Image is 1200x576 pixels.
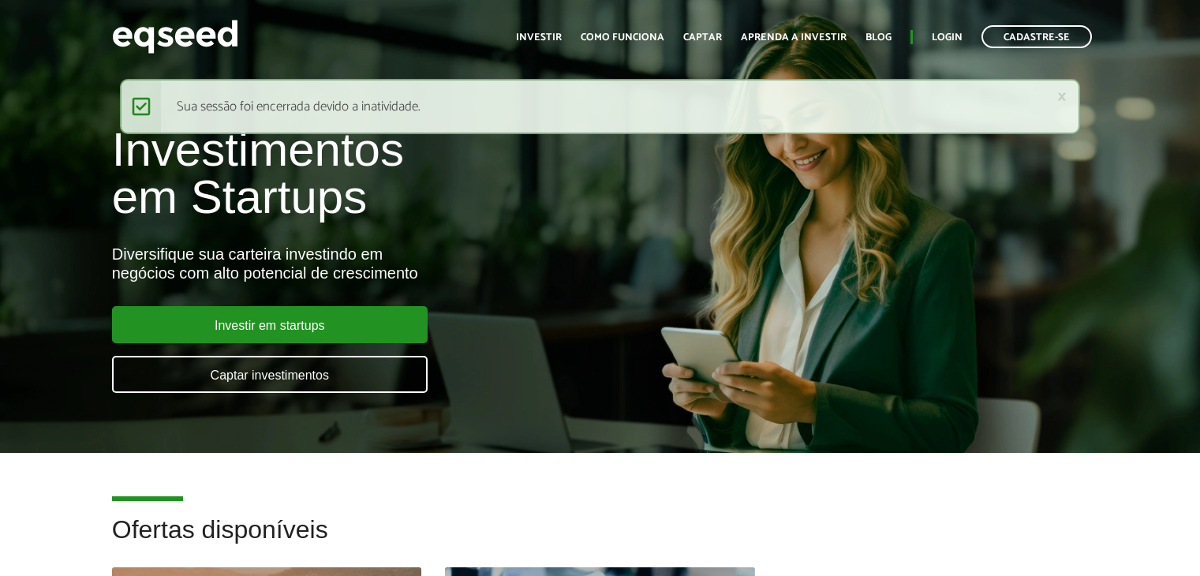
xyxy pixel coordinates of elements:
a: Como funciona [581,32,664,43]
a: Cadastre-se [981,25,1092,48]
a: Captar investimentos [112,356,428,393]
a: Investir [516,32,562,43]
a: Investir em startups [112,306,428,343]
a: Captar [683,32,722,43]
img: EqSeed [112,16,238,58]
a: × [1057,88,1067,105]
h1: Investimentos em Startups [112,126,689,221]
a: Aprenda a investir [741,32,847,43]
div: Diversifique sua carteira investindo em negócios com alto potencial de crescimento [112,245,689,282]
a: Login [932,32,963,43]
a: Blog [865,32,892,43]
div: Sua sessão foi encerrada devido a inatividade. [120,79,1080,134]
h2: Ofertas disponíveis [112,516,1089,567]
